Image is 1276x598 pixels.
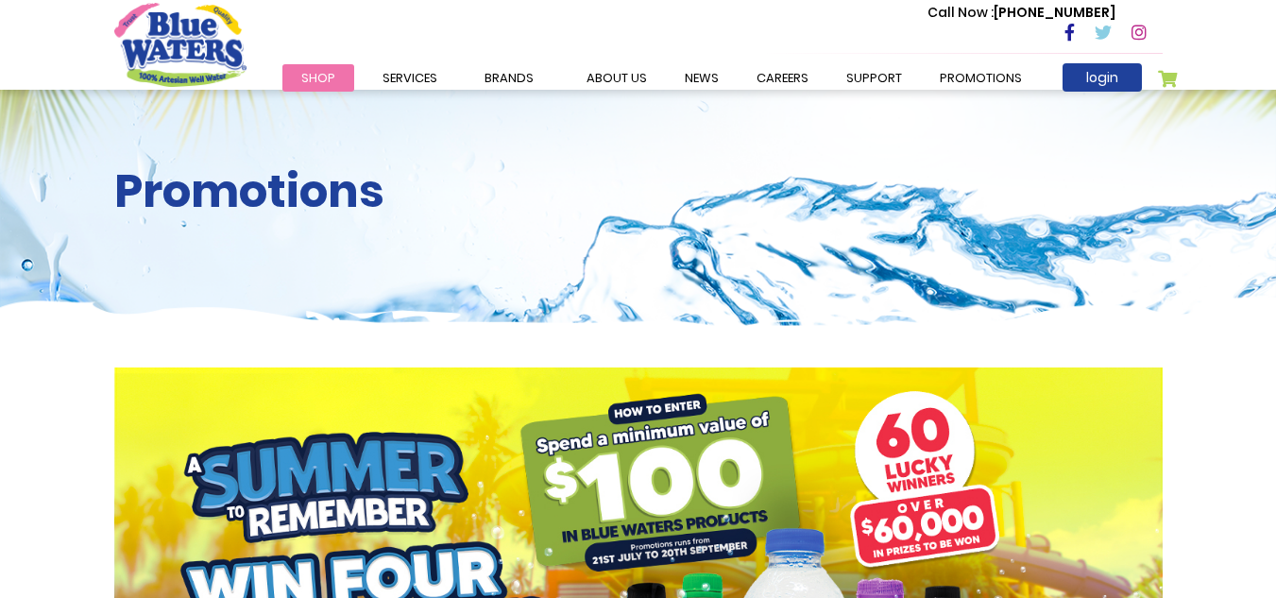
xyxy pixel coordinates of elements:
[485,69,534,87] span: Brands
[927,3,994,22] span: Call Now :
[568,64,666,92] a: about us
[114,164,1163,219] h2: Promotions
[383,69,437,87] span: Services
[666,64,738,92] a: News
[927,3,1115,23] p: [PHONE_NUMBER]
[301,69,335,87] span: Shop
[738,64,827,92] a: careers
[827,64,921,92] a: support
[1063,63,1142,92] a: login
[921,64,1041,92] a: Promotions
[114,3,247,86] a: store logo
